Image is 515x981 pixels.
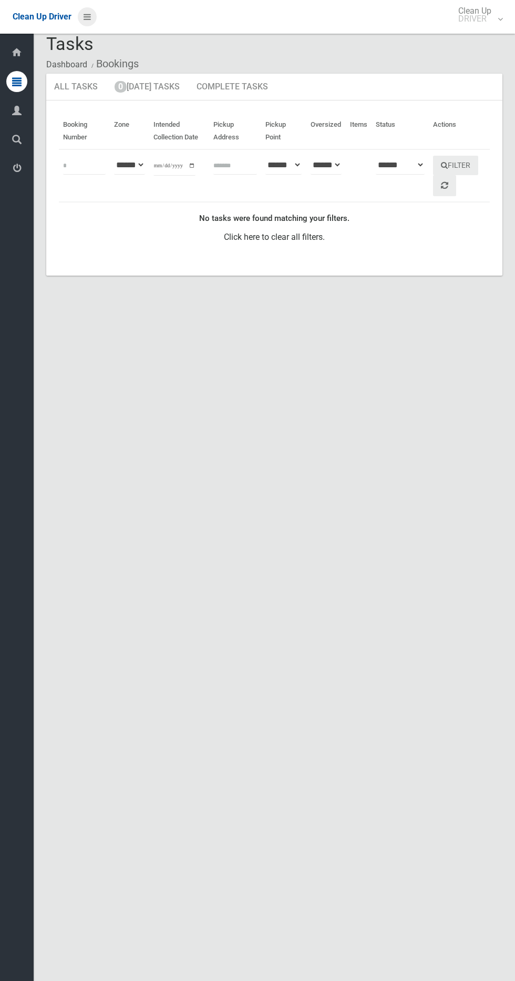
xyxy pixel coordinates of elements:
[224,232,325,242] a: Click here to clear all filters.
[59,113,110,149] th: Booking Number
[46,74,106,101] a: All Tasks
[115,81,127,93] span: 0
[453,7,502,23] span: Clean Up
[107,74,188,101] a: 0[DATE] Tasks
[46,33,94,54] span: Tasks
[433,156,478,175] button: Filter
[209,113,261,149] th: Pickup Address
[89,54,139,74] li: Bookings
[110,113,149,149] th: Zone
[306,113,346,149] th: Oversized
[13,12,71,22] span: Clean Up Driver
[189,74,276,101] a: Complete Tasks
[261,113,306,149] th: Pickup Point
[346,113,372,149] th: Items
[149,113,209,149] th: Intended Collection Date
[13,9,71,25] a: Clean Up Driver
[372,113,429,149] th: Status
[46,59,87,69] a: Dashboard
[63,214,486,223] h4: No tasks were found matching your filters.
[429,113,490,149] th: Actions
[458,15,491,23] small: DRIVER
